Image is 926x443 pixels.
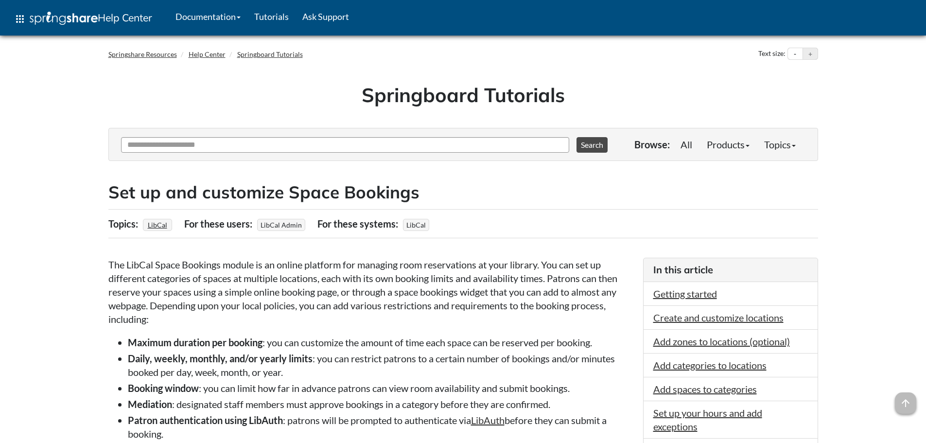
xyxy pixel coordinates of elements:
[673,135,699,154] a: All
[128,381,633,395] li: : you can limit how far in advance patrons can view room availability and submit bookings.
[247,4,296,29] a: Tutorials
[653,383,757,395] a: Add spaces to categories
[128,414,283,426] strong: Patron authentication using LibAuth
[189,50,226,58] a: Help Center
[7,4,159,34] a: apps Help Center
[108,50,177,58] a: Springshare Resources
[128,352,633,379] li: : you can restrict patrons to a certain number of bookings and/or minutes booked per day, week, m...
[653,359,767,371] a: Add categories to locations
[653,312,784,323] a: Create and customize locations
[146,218,169,232] a: LibCal
[128,397,633,411] li: : designated staff members must approve bookings in a category before they are confirmed.
[108,214,140,233] div: Topics:
[895,393,916,405] a: arrow_upward
[128,398,172,410] strong: Mediation
[116,81,811,108] h1: Springboard Tutorials
[403,219,429,231] span: LibCal
[108,180,818,204] h2: Set up and customize Space Bookings
[14,13,26,25] span: apps
[756,48,787,60] div: Text size:
[128,336,633,349] li: : you can customize the amount of time each space can be reserved per booking.
[803,48,818,60] button: Increase text size
[30,12,98,25] img: Springshare
[257,219,305,231] span: LibCal Admin
[108,258,633,326] p: The LibCal Space Bookings module is an online platform for managing room reservations at your lib...
[653,407,762,432] a: Set up your hours and add exceptions
[184,214,255,233] div: For these users:
[237,50,303,58] a: Springboard Tutorials
[577,137,608,153] button: Search
[128,382,199,394] strong: Booking window
[128,353,313,364] strong: Daily, weekly, monthly, and/or yearly limits
[317,214,401,233] div: For these systems:
[653,336,790,347] a: Add zones to locations (optional)
[653,263,808,277] h3: In this article
[128,337,262,348] strong: Maximum duration per booking
[296,4,356,29] a: Ask Support
[653,288,717,300] a: Getting started
[757,135,803,154] a: Topics
[128,413,633,441] li: : patrons will be prompted to authenticate via before they can submit a booking.
[788,48,803,60] button: Decrease text size
[634,138,670,151] p: Browse:
[471,414,505,426] a: LibAuth
[699,135,757,154] a: Products
[98,11,152,24] span: Help Center
[169,4,247,29] a: Documentation
[895,392,916,414] span: arrow_upward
